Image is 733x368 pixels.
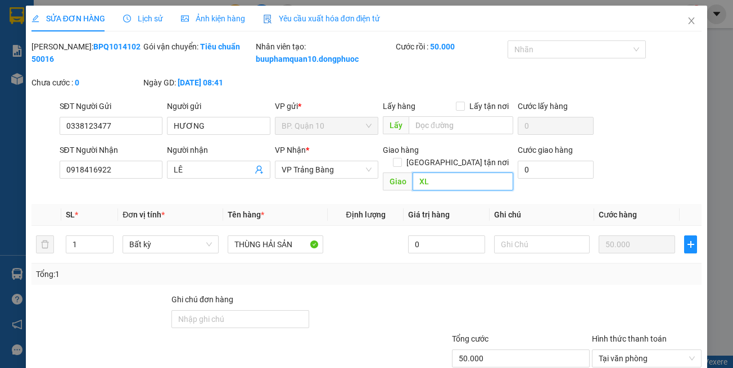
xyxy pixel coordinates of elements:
span: BP. Quận 10 [282,117,372,134]
input: Ghi chú đơn hàng [171,310,309,328]
span: Tổng cước [452,334,488,343]
span: VP Nhận [275,146,306,155]
span: Lấy tận nơi [465,100,513,112]
th: Ghi chú [490,204,594,226]
div: Người nhận [167,144,270,156]
div: [PERSON_NAME]: [31,40,141,65]
span: [GEOGRAPHIC_DATA] tận nơi [402,156,513,169]
b: Tiêu chuẩn [200,42,240,51]
input: 0 [599,235,675,253]
span: VP Trảng Bàng [282,161,372,178]
span: user-add [255,165,264,174]
button: plus [684,235,697,253]
span: Cước hàng [599,210,637,219]
span: edit [31,15,39,22]
b: 50.000 [430,42,455,51]
b: [DATE] 08:41 [178,78,223,87]
b: buuphamquan10.dongphuoc [256,54,359,63]
img: icon [263,15,272,24]
label: Cước lấy hàng [518,102,568,111]
label: Ghi chú đơn hàng [171,295,233,304]
div: SĐT Người Gửi [60,100,163,112]
span: Đơn vị tính [123,210,165,219]
span: Lấy hàng [383,102,415,111]
input: Dọc đường [413,172,513,190]
div: Tổng: 1 [36,268,284,280]
span: SỬA ĐƠN HÀNG [31,14,105,23]
span: Tại văn phòng [599,350,695,367]
button: Close [676,6,707,37]
span: clock-circle [123,15,131,22]
span: Giá trị hàng [408,210,450,219]
span: Tên hàng [228,210,264,219]
div: Ngày GD: [143,76,253,89]
span: Bất kỳ [129,236,211,253]
div: VP gửi [275,100,378,112]
label: Cước giao hàng [518,146,573,155]
input: Dọc đường [409,116,513,134]
div: SĐT Người Nhận [60,144,163,156]
span: picture [181,15,189,22]
div: Chưa cước : [31,76,141,89]
input: VD: Bàn, Ghế [228,235,323,253]
div: Cước rồi : [396,40,505,53]
div: Nhân viên tạo: [256,40,393,65]
div: Gói vận chuyển: [143,40,253,53]
span: close [687,16,696,25]
span: plus [685,240,696,249]
span: Yêu cầu xuất hóa đơn điện tử [263,14,381,23]
div: Người gửi [167,100,270,112]
label: Hình thức thanh toán [592,334,667,343]
span: Giao [383,172,413,190]
span: Lấy [383,116,409,134]
input: Cước giao hàng [518,161,594,179]
input: Ghi Chú [494,235,590,253]
b: 0 [75,78,79,87]
input: Cước lấy hàng [518,117,594,135]
span: Lịch sử [123,14,163,23]
span: Ảnh kiện hàng [181,14,245,23]
span: Giao hàng [383,146,419,155]
span: Định lượng [346,210,385,219]
span: SL [66,210,75,219]
button: delete [36,235,54,253]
